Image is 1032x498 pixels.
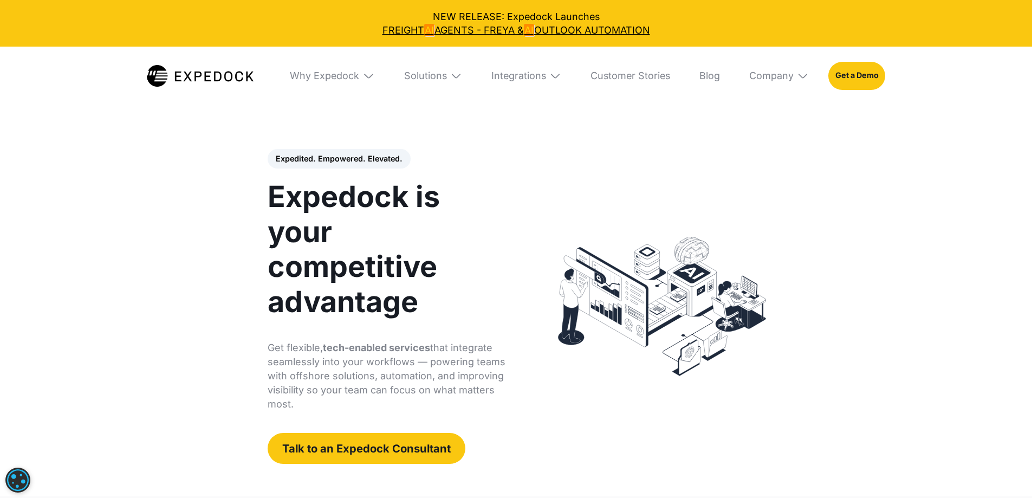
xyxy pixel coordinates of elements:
em: AI [424,24,434,36]
a: Blog [690,47,730,105]
h1: Expedock is your competitive advantage [268,179,508,319]
a: FREIGHTAIAGENTS - FREYA &AIOUTLOOK AUTOMATION [10,23,1022,37]
a: Get a Demo [828,62,885,90]
div: Why Expedock [290,70,359,82]
div: Solutions [404,70,447,82]
p: Get flexible, that integrate seamlessly into your workflows — powering teams with offshore soluti... [268,341,508,411]
div: Why Expedock [280,47,384,105]
iframe: Chat Widget [852,381,1032,498]
div: Company [739,47,819,105]
div: Integrations [491,70,546,82]
a: Talk to an Expedock Consultant [268,433,465,463]
div: Solutions [394,47,472,105]
div: Company [749,70,794,82]
a: Customer Stories [581,47,680,105]
strong: tech-enabled services [323,342,430,353]
div: NEW RELEASE: Expedock Launches [10,10,1022,37]
div: Integrations [482,47,571,105]
em: AI [524,24,534,36]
